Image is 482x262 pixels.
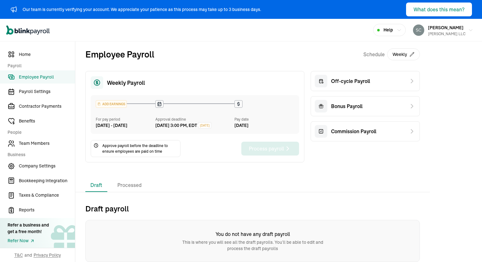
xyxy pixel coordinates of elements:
[19,103,75,110] span: Contractor Payments
[363,48,420,61] div: Schedule
[373,24,406,36] button: Help
[249,145,292,152] div: Process payroll
[8,151,71,158] span: Business
[19,51,75,58] span: Home
[8,63,71,69] span: Payroll
[378,194,482,262] iframe: Chat Widget
[155,117,232,122] div: Approval deadline
[19,88,75,95] span: Payroll Settings
[23,6,261,13] div: Our team is currently verifying your account. We appreciate your patience as this process may tak...
[177,239,328,252] p: This is where you will see all the draft payrolls. You’ll be able to edit and process the draft p...
[85,204,420,214] h2: Draft payroll
[19,118,75,124] span: Benefits
[331,102,362,110] span: Bonus Payroll
[19,74,75,80] span: Employee Payroll
[19,140,75,147] span: Team Members
[96,117,155,122] div: For pay period
[96,101,126,107] div: ADD EARNINGS
[8,129,71,136] span: People
[19,177,75,184] span: Bookkeeping Integration
[8,222,49,235] div: Refer a business and get a free month!
[410,22,476,38] button: [PERSON_NAME][PERSON_NAME] LLC
[85,179,107,192] li: Draft
[6,21,50,39] nav: Global
[406,3,472,16] button: What does this mean?
[331,128,376,135] span: Commission Payroll
[8,237,49,244] a: Refer Now
[387,48,420,60] button: Weekly
[383,27,393,33] span: Help
[107,79,145,87] span: Weekly Payroll
[414,6,464,13] div: What does this mean?
[155,122,197,129] div: [DATE] 3:00 PM, EDT
[96,122,155,129] div: [DATE] - [DATE]
[234,117,294,122] div: Pay date
[14,252,23,258] span: T&C
[19,207,75,213] span: Reports
[428,31,466,37] div: [PERSON_NAME] LLC
[200,123,210,128] span: [DATE]
[234,122,294,129] div: [DATE]
[102,143,178,154] span: Approve payroll before the deadline to ensure employees are paid on time
[112,179,147,192] li: Processed
[19,192,75,199] span: Taxes & Compliance
[428,25,463,30] span: [PERSON_NAME]
[177,230,328,238] h6: You do not have any draft payroll
[85,48,154,61] h2: Employee Payroll
[241,142,299,156] button: Process payroll
[34,252,61,258] span: Privacy Policy
[331,77,370,85] span: Off-cycle Payroll
[19,163,75,169] span: Company Settings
